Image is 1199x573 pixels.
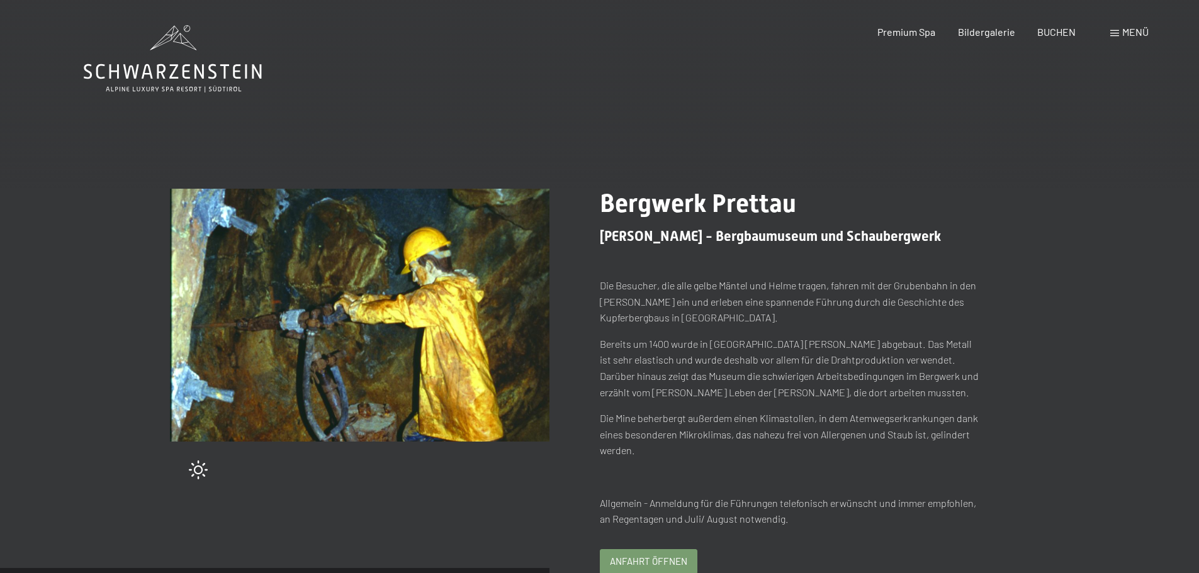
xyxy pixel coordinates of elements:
[600,277,979,326] p: Die Besucher, die alle gelbe Mäntel und Helme tragen, fahren mit der Grubenbahn in den [PERSON_NA...
[600,228,941,244] span: [PERSON_NAME] - Bergbaumuseum und Schaubergwerk
[1037,26,1076,38] a: BUCHEN
[600,410,979,459] p: Die Mine beherbergt außerdem einen Klimastollen, in dem Atemwegserkrankungen dank eines besondere...
[600,336,979,400] p: Bereits um 1400 wurde in [GEOGRAPHIC_DATA] [PERSON_NAME] abgebaut. Das Metall ist sehr elastisch ...
[958,26,1015,38] a: Bildergalerie
[1122,26,1149,38] span: Menü
[877,26,935,38] a: Premium Spa
[600,495,979,527] h4: Allgemein - Anmeldung für die Führungen telefonisch erwünscht und immer empfohlen, an Regentagen ...
[610,555,687,568] span: Anfahrt öffnen
[170,189,549,442] img: Bergwerk Prettau
[600,189,796,218] span: Bergwerk Prettau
